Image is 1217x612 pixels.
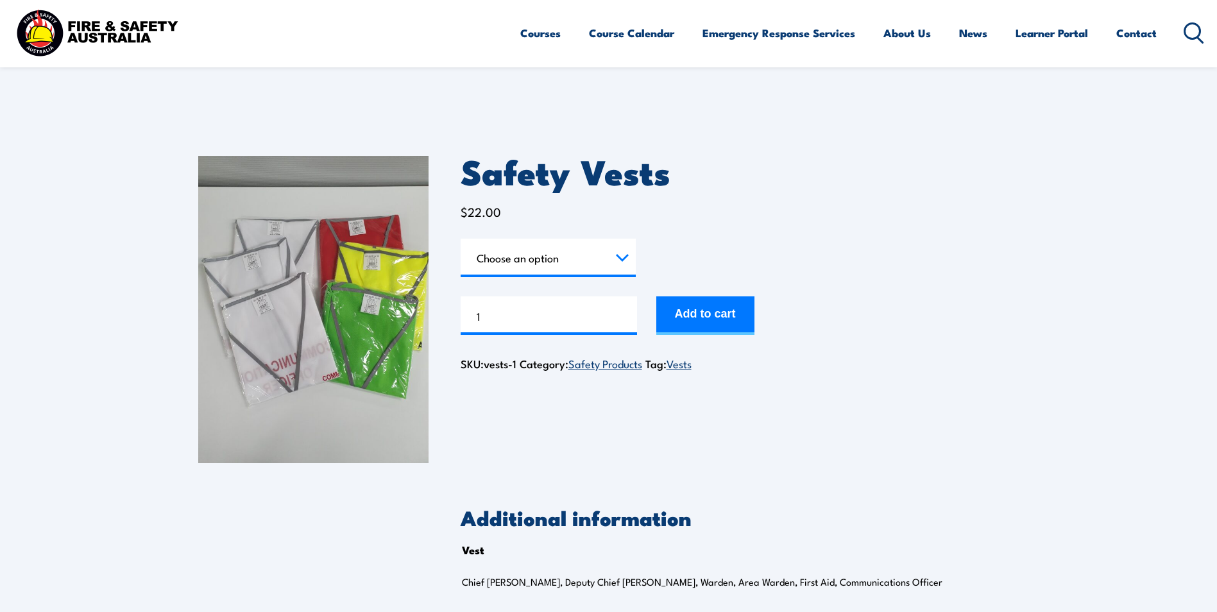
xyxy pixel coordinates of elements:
[484,355,516,371] span: vests-1
[883,16,931,50] a: About Us
[520,16,561,50] a: Courses
[959,16,987,50] a: News
[461,355,516,371] span: SKU:
[589,16,674,50] a: Course Calendar
[702,16,855,50] a: Emergency Response Services
[461,156,1019,186] h1: Safety Vests
[520,355,642,371] span: Category:
[656,296,754,335] button: Add to cart
[461,203,468,220] span: $
[667,355,692,371] a: Vests
[198,156,429,463] img: Safety Vests
[1116,16,1157,50] a: Contact
[462,540,484,559] th: Vest
[461,508,1019,526] h2: Additional information
[1016,16,1088,50] a: Learner Portal
[462,575,978,588] p: Chief [PERSON_NAME], Deputy Chief [PERSON_NAME], Warden, Area Warden, First Aid, Communications O...
[568,355,642,371] a: Safety Products
[645,355,692,371] span: Tag:
[461,203,501,220] bdi: 22.00
[461,296,637,335] input: Product quantity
